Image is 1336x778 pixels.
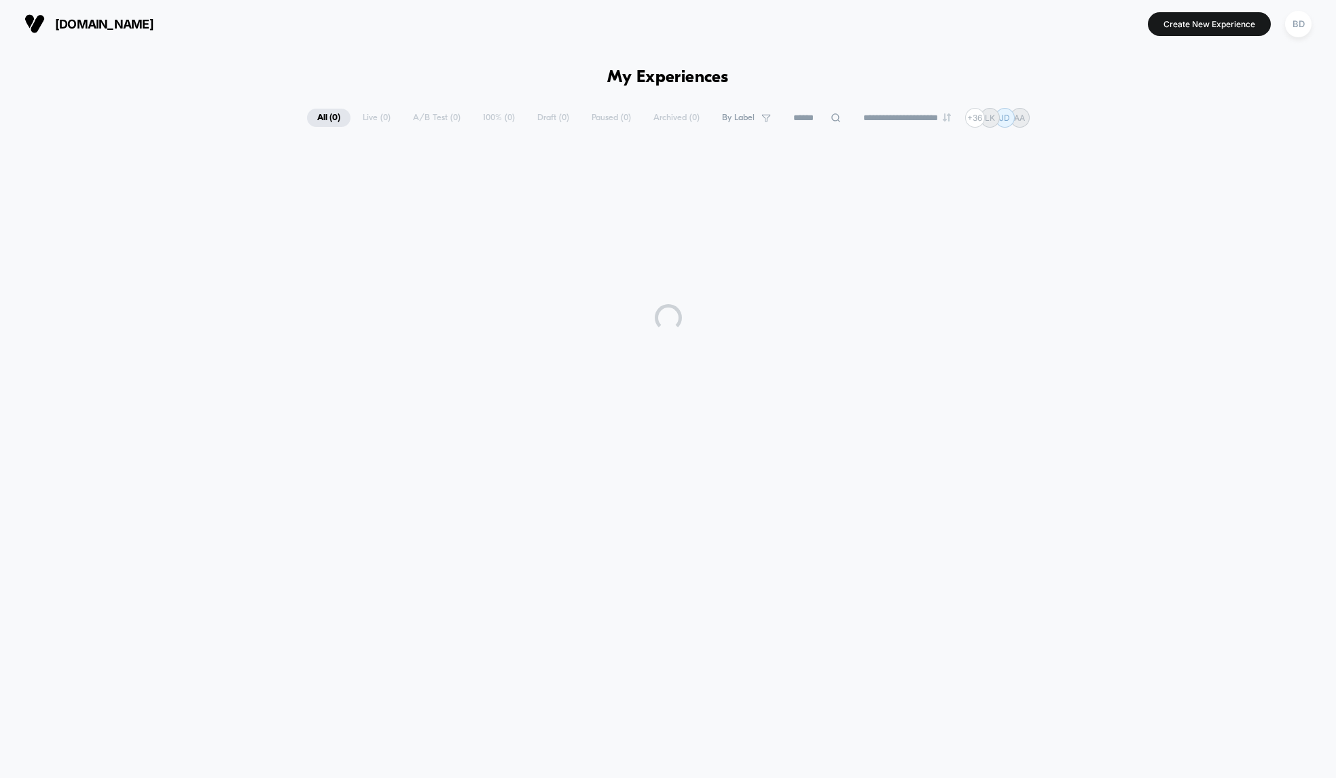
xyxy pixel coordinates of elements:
div: BD [1285,11,1312,37]
h1: My Experiences [607,68,729,88]
p: JD [999,113,1010,123]
button: [DOMAIN_NAME] [20,13,158,35]
p: LK [985,113,995,123]
span: By Label [722,113,755,123]
button: BD [1281,10,1316,38]
img: end [943,113,951,122]
p: AA [1014,113,1025,123]
button: Create New Experience [1148,12,1271,36]
div: + 36 [965,108,985,128]
span: [DOMAIN_NAME] [55,17,154,31]
span: All ( 0 ) [307,109,350,127]
img: Visually logo [24,14,45,34]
